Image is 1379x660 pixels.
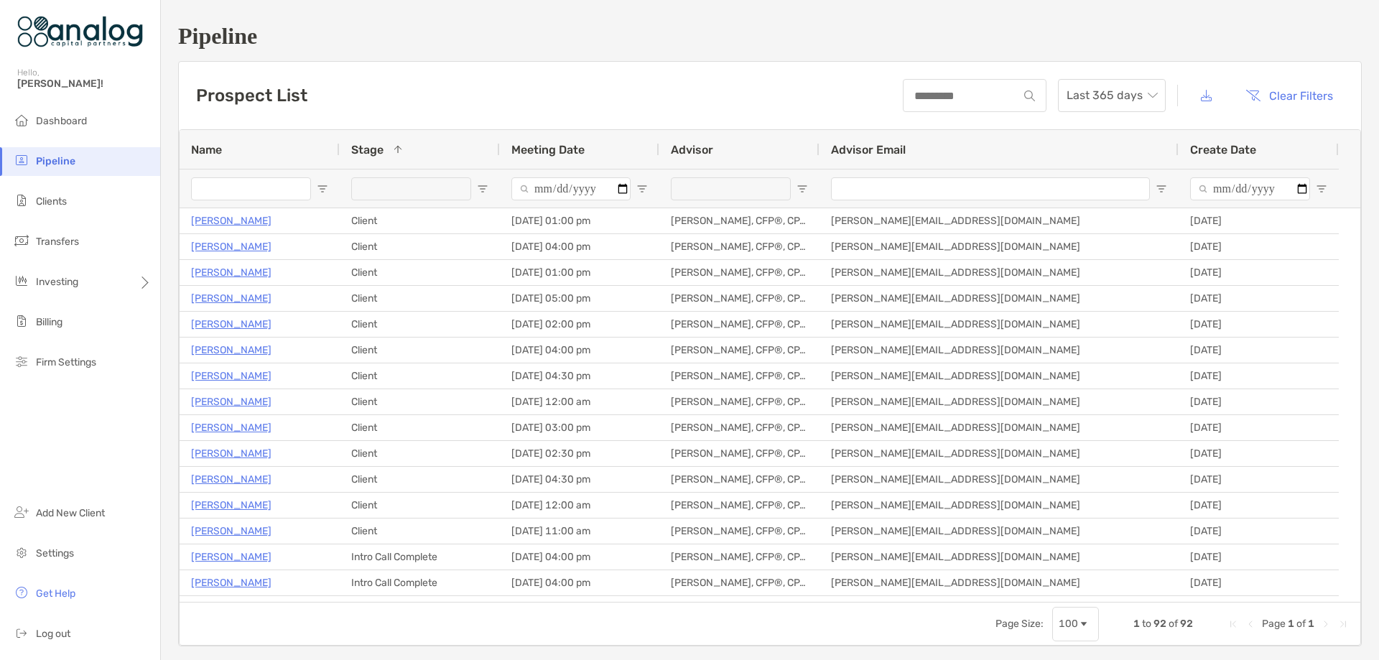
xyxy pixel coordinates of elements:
[659,415,819,440] div: [PERSON_NAME], CFP®, CPA/PFS, CDFA
[819,363,1179,389] div: [PERSON_NAME][EMAIL_ADDRESS][DOMAIN_NAME]
[340,519,500,544] div: Client
[1308,618,1314,630] span: 1
[340,389,500,414] div: Client
[191,445,271,463] p: [PERSON_NAME]
[36,276,78,288] span: Investing
[340,363,500,389] div: Client
[191,341,271,359] a: [PERSON_NAME]
[191,177,311,200] input: Name Filter Input
[1179,493,1339,518] div: [DATE]
[819,286,1179,311] div: [PERSON_NAME][EMAIL_ADDRESS][DOMAIN_NAME]
[500,286,659,311] div: [DATE] 05:00 pm
[1052,607,1099,641] div: Page Size
[13,503,30,521] img: add_new_client icon
[13,272,30,289] img: investing icon
[1179,234,1339,259] div: [DATE]
[659,363,819,389] div: [PERSON_NAME], CFP®, CPA/PFS, CDFA
[13,192,30,209] img: clients icon
[191,548,271,566] a: [PERSON_NAME]
[191,470,271,488] a: [PERSON_NAME]
[1179,260,1339,285] div: [DATE]
[13,111,30,129] img: dashboard icon
[819,208,1179,233] div: [PERSON_NAME][EMAIL_ADDRESS][DOMAIN_NAME]
[659,570,819,595] div: [PERSON_NAME], CFP®, CPA/PFS, CDFA
[191,522,271,540] p: [PERSON_NAME]
[13,544,30,561] img: settings icon
[819,519,1179,544] div: [PERSON_NAME][EMAIL_ADDRESS][DOMAIN_NAME]
[36,507,105,519] span: Add New Client
[191,496,271,514] a: [PERSON_NAME]
[1179,467,1339,492] div: [DATE]
[511,177,631,200] input: Meeting Date Filter Input
[831,143,906,157] span: Advisor Email
[1153,618,1166,630] span: 92
[671,143,713,157] span: Advisor
[36,316,62,328] span: Billing
[340,544,500,570] div: Intro Call Complete
[1337,618,1349,630] div: Last Page
[13,624,30,641] img: logout icon
[1320,618,1332,630] div: Next Page
[1179,208,1339,233] div: [DATE]
[1179,338,1339,363] div: [DATE]
[1227,618,1239,630] div: First Page
[1179,570,1339,595] div: [DATE]
[1179,519,1339,544] div: [DATE]
[659,234,819,259] div: [PERSON_NAME], CFP®, CPA/PFS, CDFA
[659,544,819,570] div: [PERSON_NAME], CFP®, CPA/PFS, CDFA
[1190,177,1310,200] input: Create Date Filter Input
[659,596,819,621] div: [PERSON_NAME], CFP®, CPA/PFS, CDFA
[1133,618,1140,630] span: 1
[191,574,271,592] p: [PERSON_NAME]
[1288,618,1294,630] span: 1
[500,312,659,337] div: [DATE] 02:00 pm
[17,6,143,57] img: Zoe Logo
[340,441,500,466] div: Client
[819,312,1179,337] div: [PERSON_NAME][EMAIL_ADDRESS][DOMAIN_NAME]
[500,519,659,544] div: [DATE] 11:00 am
[340,570,500,595] div: Intro Call Complete
[340,208,500,233] div: Client
[1179,596,1339,621] div: [DATE]
[191,600,271,618] a: [PERSON_NAME]
[659,338,819,363] div: [PERSON_NAME], CFP®, CPA/PFS, CDFA
[831,177,1150,200] input: Advisor Email Filter Input
[36,236,79,248] span: Transfers
[1262,618,1286,630] span: Page
[340,312,500,337] div: Client
[659,389,819,414] div: [PERSON_NAME], CFP®, CPA/PFS, CDFA
[13,312,30,330] img: billing icon
[1190,143,1256,157] span: Create Date
[191,315,271,333] a: [PERSON_NAME]
[1179,389,1339,414] div: [DATE]
[659,286,819,311] div: [PERSON_NAME], CFP®, CPA/PFS, CDFA
[191,419,271,437] a: [PERSON_NAME]
[196,85,307,106] h3: Prospect List
[819,441,1179,466] div: [PERSON_NAME][EMAIL_ADDRESS][DOMAIN_NAME]
[500,260,659,285] div: [DATE] 01:00 pm
[191,238,271,256] p: [PERSON_NAME]
[819,467,1179,492] div: [PERSON_NAME][EMAIL_ADDRESS][DOMAIN_NAME]
[36,195,67,208] span: Clients
[191,264,271,282] a: [PERSON_NAME]
[819,570,1179,595] div: [PERSON_NAME][EMAIL_ADDRESS][DOMAIN_NAME]
[351,143,384,157] span: Stage
[340,467,500,492] div: Client
[659,208,819,233] div: [PERSON_NAME], CFP®, CPA/PFS, CDFA
[1179,312,1339,337] div: [DATE]
[191,367,271,385] a: [PERSON_NAME]
[340,234,500,259] div: Client
[659,441,819,466] div: [PERSON_NAME], CFP®, CPA/PFS, CDFA
[1245,618,1256,630] div: Previous Page
[191,393,271,411] a: [PERSON_NAME]
[819,415,1179,440] div: [PERSON_NAME][EMAIL_ADDRESS][DOMAIN_NAME]
[191,289,271,307] p: [PERSON_NAME]
[36,115,87,127] span: Dashboard
[340,596,500,621] div: Intro Call Complete
[36,587,75,600] span: Get Help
